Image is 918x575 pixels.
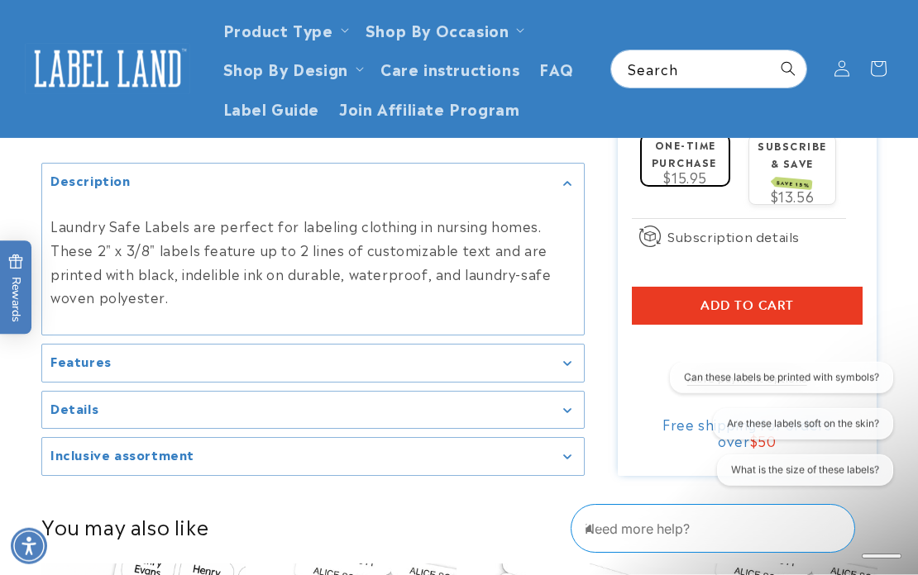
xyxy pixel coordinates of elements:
[42,392,584,429] summary: Details
[667,226,800,246] span: Subscription details
[529,49,584,88] a: FAQ
[213,49,371,88] summary: Shop By Design
[223,98,320,117] span: Label Guide
[632,287,863,325] button: Add to cart
[652,137,717,169] label: One-time purchase
[647,362,901,501] iframe: Gorgias live chat conversation starters
[339,98,519,117] span: Join Affiliate Program
[329,88,529,127] a: Join Affiliate Program
[700,298,794,313] span: Add to cart
[50,447,194,463] h2: Inclusive assortment
[223,18,333,40] a: Product Type
[213,88,330,127] a: Label Guide
[571,497,901,558] iframe: Gorgias Floating Chat
[25,43,190,94] img: Label Land
[663,167,707,187] span: $15.95
[758,138,827,188] label: Subscribe & save
[42,164,584,202] summary: Description
[371,49,529,88] a: Care instructions
[42,439,584,476] summary: Inclusive assortment
[771,186,815,206] span: $13.56
[11,528,47,564] div: Accessibility Menu
[8,254,24,323] span: Rewards
[213,10,356,49] summary: Product Type
[19,36,197,100] a: Label Land
[366,20,509,39] span: Shop By Occasion
[50,173,131,189] h2: Description
[380,59,519,78] span: Care instructions
[356,10,532,49] summary: Shop By Occasion
[50,214,576,309] p: Laundry Safe Labels are perfect for labeling clothing in nursing homes. These 2" x 3/8" labels fe...
[41,513,877,539] h2: You may also like
[539,59,574,78] span: FAQ
[50,400,98,416] h2: Details
[774,177,813,190] span: SAVE 15%
[632,370,863,385] a: More payment options
[50,354,112,370] h2: Features
[770,50,806,87] button: Search
[632,416,863,449] div: Free shipping for orders over
[223,57,348,79] a: Shop By Design
[42,345,584,383] summary: Features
